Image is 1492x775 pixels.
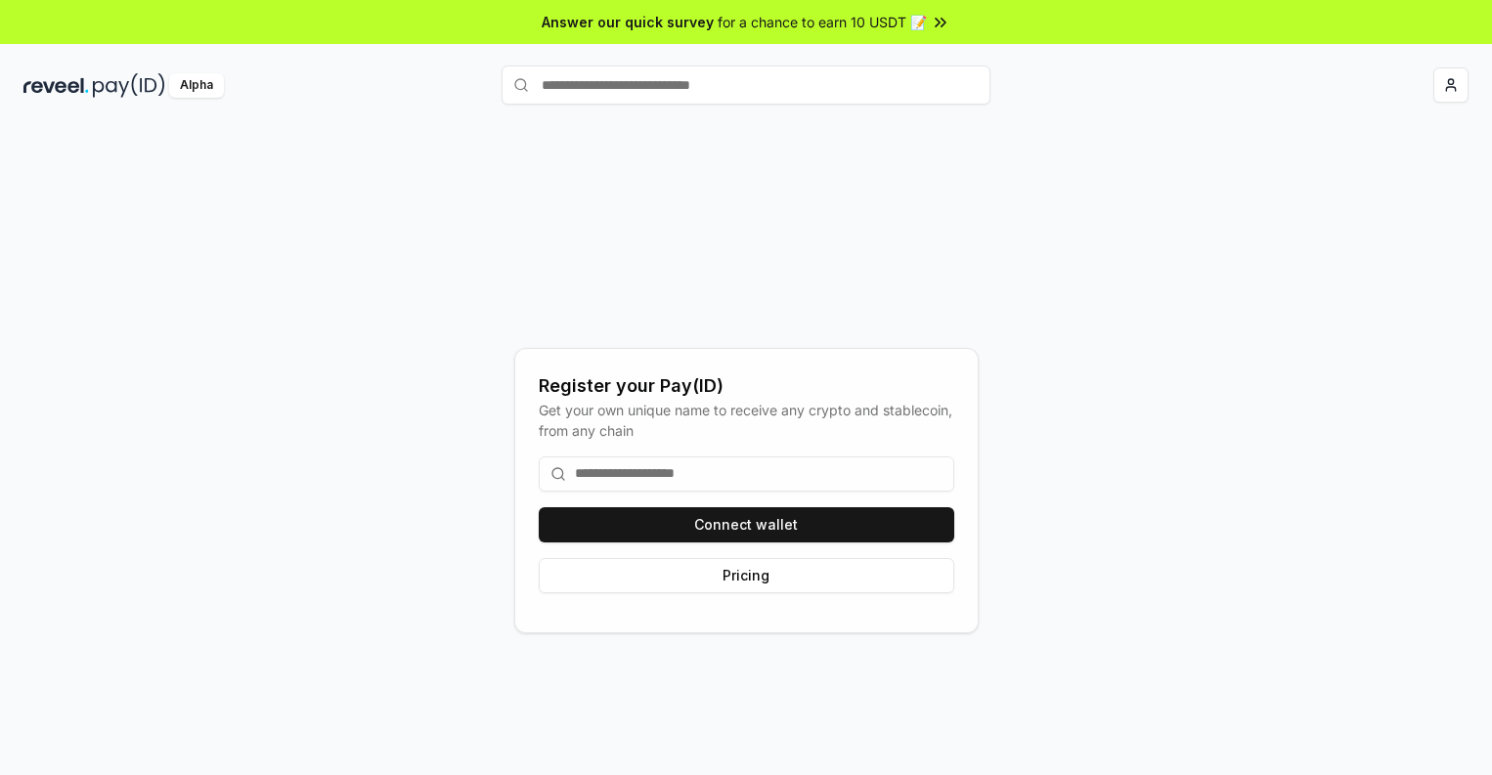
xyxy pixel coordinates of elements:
span: for a chance to earn 10 USDT 📝 [718,12,927,32]
div: Alpha [169,73,224,98]
img: reveel_dark [23,73,89,98]
img: pay_id [93,73,165,98]
button: Pricing [539,558,954,593]
div: Get your own unique name to receive any crypto and stablecoin, from any chain [539,400,954,441]
span: Answer our quick survey [542,12,714,32]
div: Register your Pay(ID) [539,372,954,400]
button: Connect wallet [539,507,954,542]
